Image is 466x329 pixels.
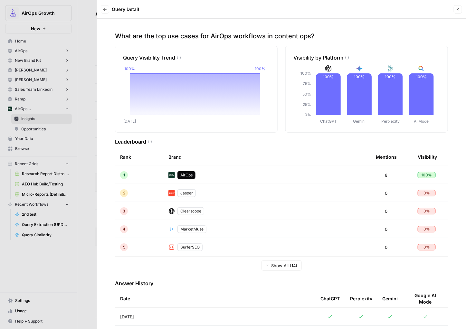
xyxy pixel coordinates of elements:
text: 100% [416,74,427,79]
span: 100 % [422,172,432,178]
tspan: Gemini [353,119,366,124]
text: 100% [385,74,396,79]
span: 0 [385,226,388,232]
div: Clearscope [177,207,204,215]
span: Show All (14) [271,262,298,269]
div: Jasper [177,189,196,197]
div: Gemini [382,290,398,307]
div: Brand [168,148,366,166]
h3: Leaderboard [115,138,146,146]
img: yjux4x3lwinlft1ym4yif8lrli78 [168,172,175,178]
button: Show All (14) [262,260,302,271]
tspan: 0% [305,112,311,117]
text: 100% [354,74,365,79]
span: 0 [385,244,388,250]
tspan: 50% [302,92,311,97]
span: 4 [123,226,125,232]
tspan: 100% [125,66,135,71]
div: Visibility [418,148,437,166]
h3: Answer History [115,279,448,287]
div: Google AI Mode [408,290,443,307]
img: fp0dg114vt0u1b5c1qb312y1bryo [168,190,175,196]
img: w57jo3udkqo1ra9pp5ane7em8etm [168,244,175,250]
tspan: 100% [255,66,266,71]
p: What are the top use cases for AirOps workflows in content ops? [115,32,448,41]
span: 3 [123,208,125,214]
div: ChatGPT [320,290,340,307]
span: 1 [123,172,125,178]
div: Perplexity [350,290,372,307]
span: 0 [385,208,388,214]
span: 5 [123,244,125,250]
tspan: 75% [303,81,311,86]
div: SurferSEO [177,243,203,251]
tspan: [DATE] [124,119,136,124]
div: MarketMuse [177,225,206,233]
span: 0 % [423,226,430,232]
tspan: AI Mode [414,119,429,124]
tspan: Perplexity [381,119,400,124]
span: 0 % [423,208,430,214]
tspan: ChatGPT [320,119,337,124]
span: 0 % [423,244,430,250]
tspan: 25% [303,102,311,107]
span: Query Detail [112,6,139,13]
span: [DATE] [120,314,134,320]
div: Rank [120,148,131,166]
div: AirOps [177,171,195,179]
span: 8 [385,172,388,178]
span: 2 [123,190,125,196]
tspan: 100% [300,71,311,76]
div: Date [120,290,310,307]
div: Mentions [376,148,397,166]
p: Query Visibility Trend [123,54,175,61]
span: 0 % [423,190,430,196]
span: 0 [385,190,388,196]
img: 8as9tpzhc348q5rxcvki1oae0hhd [168,226,175,232]
text: 100% [323,74,334,79]
p: Visibility by Platform [293,54,343,61]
